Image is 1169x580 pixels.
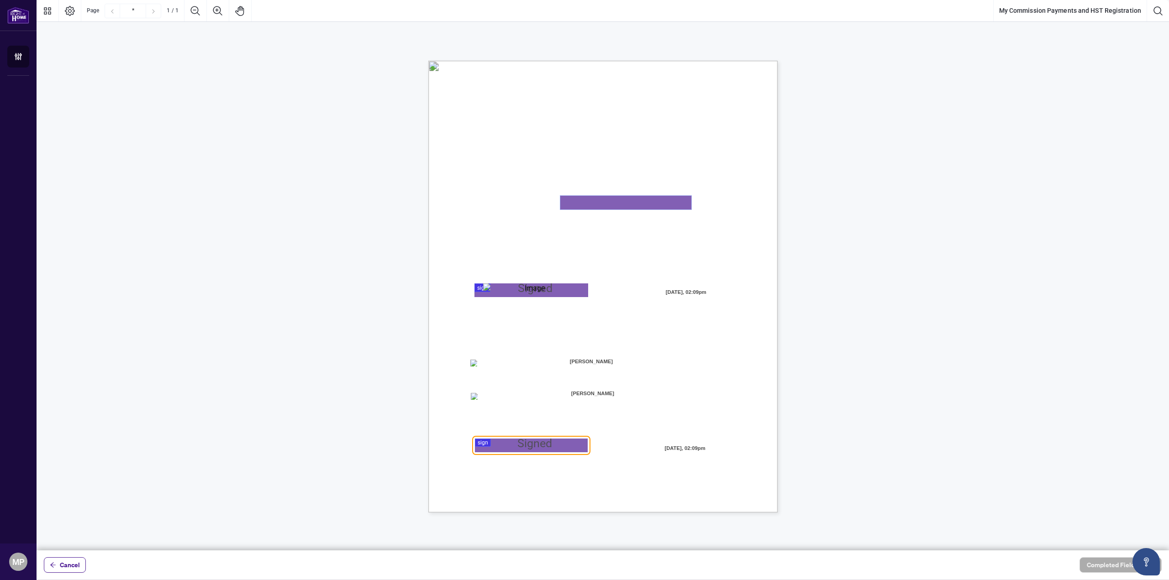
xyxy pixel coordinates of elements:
span: MP [12,555,24,568]
img: logo [7,7,29,24]
button: Cancel [44,557,86,573]
button: Open asap [1132,548,1160,575]
span: arrow-left [50,562,56,568]
span: Cancel [60,558,80,572]
button: Completed Fields 1 of 2 [1079,557,1162,573]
